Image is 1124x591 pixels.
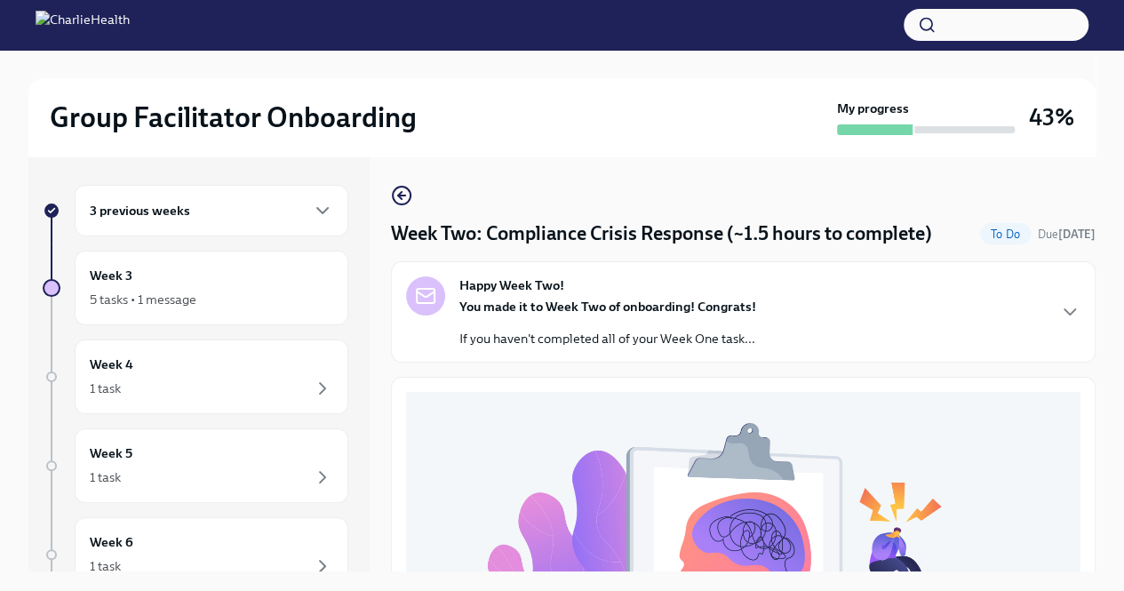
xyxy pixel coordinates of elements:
[391,220,932,247] h4: Week Two: Compliance Crisis Response (~1.5 hours to complete)
[90,266,132,285] h6: Week 3
[90,201,190,220] h6: 3 previous weeks
[90,532,133,552] h6: Week 6
[36,11,130,39] img: CharlieHealth
[459,299,756,315] strong: You made it to Week Two of onboarding! Congrats!
[90,443,132,463] h6: Week 5
[43,339,348,414] a: Week 41 task
[1038,228,1096,241] span: Due
[50,100,417,135] h2: Group Facilitator Onboarding
[90,291,196,308] div: 5 tasks • 1 message
[90,355,133,374] h6: Week 4
[980,228,1031,241] span: To Do
[1029,101,1074,133] h3: 43%
[90,379,121,397] div: 1 task
[459,276,564,294] strong: Happy Week Two!
[1058,228,1096,241] strong: [DATE]
[90,468,121,486] div: 1 task
[43,251,348,325] a: Week 35 tasks • 1 message
[43,428,348,503] a: Week 51 task
[90,557,121,575] div: 1 task
[459,330,756,347] p: If you haven't completed all of your Week One task...
[837,100,909,117] strong: My progress
[75,185,348,236] div: 3 previous weeks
